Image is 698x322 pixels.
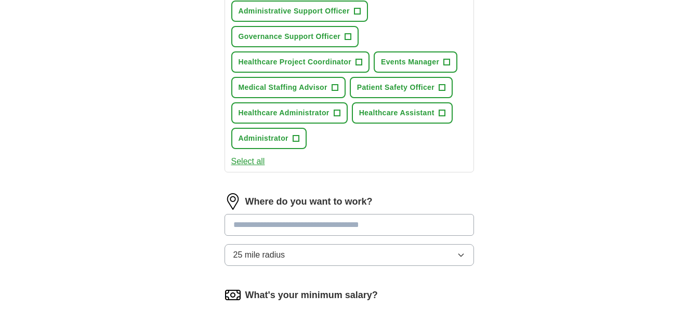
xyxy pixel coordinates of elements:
[245,195,373,209] label: Where do you want to work?
[239,108,330,118] span: Healthcare Administrator
[359,108,434,118] span: Healthcare Assistant
[231,128,307,149] button: Administrator
[239,82,327,93] span: Medical Staffing Advisor
[381,57,439,68] span: Events Manager
[231,26,359,47] button: Governance Support Officer
[374,51,457,73] button: Events Manager
[350,77,453,98] button: Patient Safety Officer
[352,102,453,124] button: Healthcare Assistant
[225,287,241,303] img: salary.png
[231,155,265,168] button: Select all
[245,288,378,302] label: What's your minimum salary?
[231,77,346,98] button: Medical Staffing Advisor
[231,51,370,73] button: Healthcare Project Coordinator
[239,57,351,68] span: Healthcare Project Coordinator
[231,102,348,124] button: Healthcare Administrator
[225,244,474,266] button: 25 mile radius
[239,133,288,144] span: Administrator
[231,1,368,22] button: Administrative Support Officer
[239,31,341,42] span: Governance Support Officer
[357,82,434,93] span: Patient Safety Officer
[225,193,241,210] img: location.png
[239,6,350,17] span: Administrative Support Officer
[233,249,285,261] span: 25 mile radius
